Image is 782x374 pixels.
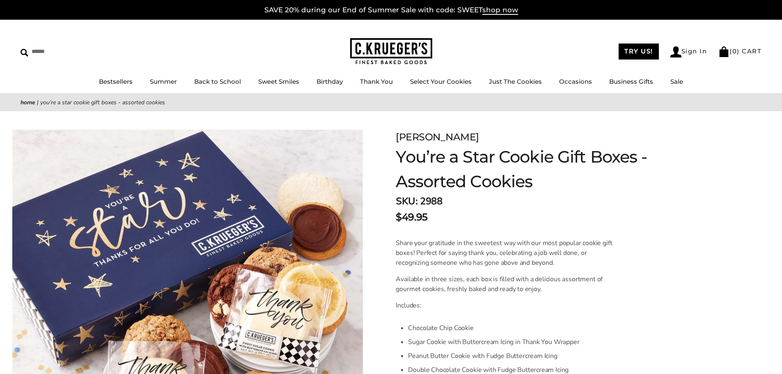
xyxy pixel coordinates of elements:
[264,6,518,15] a: SAVE 20% during our End of Summer Sale with code: SWEETshop now
[410,78,472,85] a: Select Your Cookies
[718,47,761,55] a: (0) CART
[396,145,658,194] h1: You’re a Star Cookie Gift Boxes - Assorted Cookies
[718,46,729,57] img: Bag
[37,99,39,106] span: |
[482,6,518,15] span: shop now
[350,38,432,65] img: C.KRUEGER'S
[670,78,683,85] a: Sale
[609,78,653,85] a: Business Gifts
[258,78,299,85] a: Sweet Smiles
[316,78,343,85] a: Birthday
[408,335,620,349] li: Sugar Cookie with Buttercream Icing in Thank You Wrapper
[360,78,393,85] a: Thank You
[194,78,241,85] a: Back to School
[7,343,85,367] iframe: Sign Up via Text for Offers
[408,321,620,335] li: Chocolate Chip Cookie
[396,195,417,208] strong: SKU:
[150,78,177,85] a: Summer
[396,210,427,225] span: $49.95
[21,98,761,107] nav: breadcrumbs
[396,274,620,294] p: Available in three sizes, each box is filled with a delicious assortment of gourmet cookies, fres...
[396,301,620,310] p: Includes:
[670,46,681,57] img: Account
[619,44,659,60] a: TRY US!
[396,130,658,145] div: [PERSON_NAME]
[396,238,620,268] p: Share your gratitude in the sweetest way with our most popular cookie gift boxes! Perfect for say...
[21,45,118,58] input: Search
[670,46,707,57] a: Sign In
[21,49,28,57] img: Search
[408,349,620,363] li: Peanut Butter Cookie with Fudge Buttercream Icing
[40,99,165,106] span: You’re a Star Cookie Gift Boxes - Assorted Cookies
[21,99,35,106] a: Home
[559,78,592,85] a: Occasions
[420,195,442,208] span: 2988
[489,78,542,85] a: Just The Cookies
[732,47,737,55] span: 0
[99,78,133,85] a: Bestsellers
